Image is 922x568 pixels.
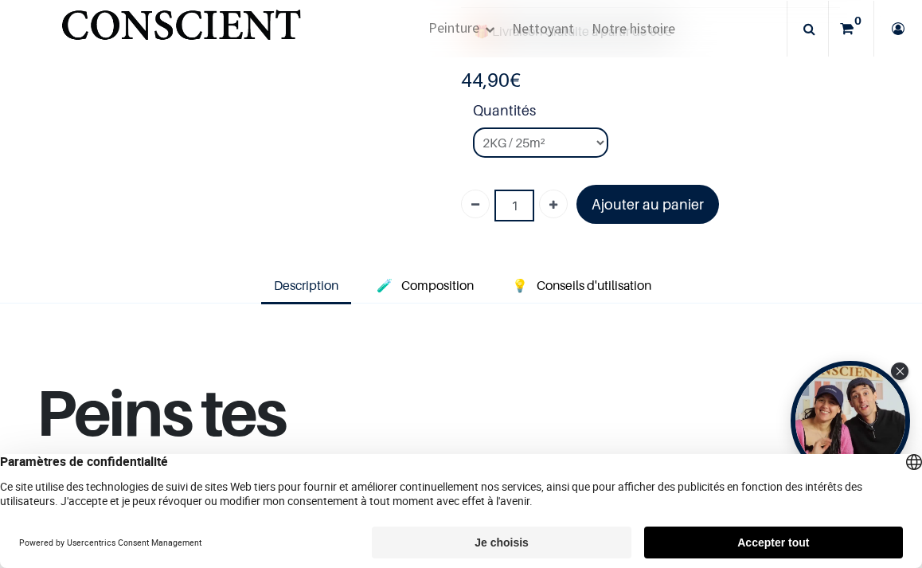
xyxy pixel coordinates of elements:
[791,361,910,480] div: Open Tolstoy widget
[401,277,474,293] span: Composition
[274,277,338,293] span: Description
[850,13,865,29] sup: 0
[512,19,574,37] span: Nettoyant
[592,19,675,37] span: Notre histoire
[829,1,873,57] a: 0
[576,185,719,224] a: Ajouter au panier
[592,196,704,213] font: Ajouter au panier
[791,361,910,480] div: Tolstoy bubble widget
[58,1,304,57] a: Logo of Conscient
[537,277,651,293] span: Conseils d'utilisation
[58,1,304,64] img: Conscient
[791,361,910,480] div: Open Tolstoy
[891,362,908,380] div: Close Tolstoy widget
[36,380,433,529] h1: Peins tes murs,
[461,69,510,92] span: 44,90
[58,1,304,64] span: Logo of Conscient
[461,69,521,92] b: €
[473,100,840,127] strong: Quantités
[428,18,479,37] span: Peinture
[539,190,568,218] a: Ajouter
[14,14,61,61] button: Open chat widget
[461,190,490,218] a: Supprimer
[512,277,528,293] span: 💡
[377,277,393,293] span: 🧪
